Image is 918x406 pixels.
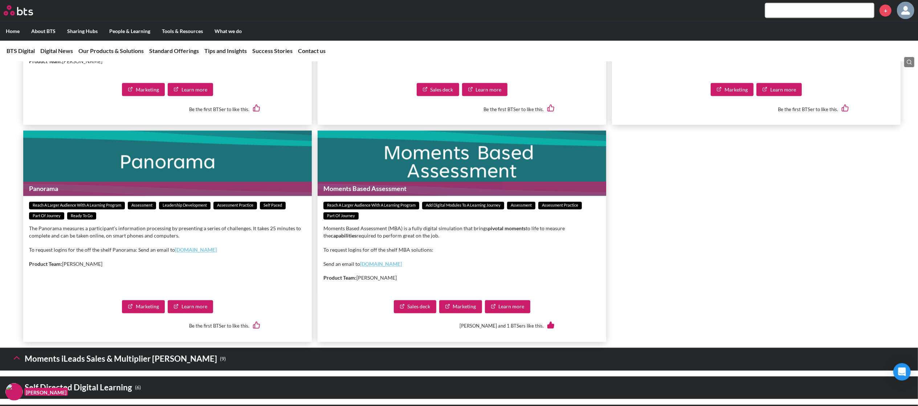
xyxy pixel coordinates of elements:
[394,300,436,313] a: Sales deck
[29,202,125,210] span: Reach a Larger Audience With a Learning Program
[12,352,226,367] h3: Moments iLeads Sales & Multiplier [PERSON_NAME]
[252,47,293,54] a: Success Stories
[168,83,213,96] a: Learn more
[75,316,260,336] div: Be the first BTSer to like this.
[29,58,62,64] strong: Product Team:
[711,83,754,96] a: Marketing
[61,22,103,41] label: Sharing Hubs
[209,22,248,41] label: What we do
[29,261,306,268] p: [PERSON_NAME]
[175,247,217,253] a: [DOMAIN_NAME]
[122,83,165,96] a: Marketing
[323,261,600,268] p: Send an email to
[122,300,165,313] a: Marketing
[78,47,144,54] a: Our Products & Solutions
[168,300,213,313] a: Learn more
[323,202,419,210] span: Reach a Larger Audience With a Learning Program
[213,202,257,210] span: Assessment Practice
[135,383,141,393] small: ( 6 )
[422,202,504,210] span: Add Digital Modules to a Learning Journey
[897,2,914,19] img: Abhay Gandotra
[756,83,802,96] a: Learn more
[7,47,35,54] a: BTS Digital
[40,47,73,54] a: Digital News
[24,388,68,396] figcaption: [PERSON_NAME]
[323,212,359,220] span: Part of Journey
[149,47,199,54] a: Standard Offerings
[156,22,209,41] label: Tools & Resources
[880,5,892,17] a: +
[260,202,286,210] span: Self paced
[12,380,141,396] h3: Self Directed Digital Learning
[128,202,156,210] span: Assessment
[159,202,211,210] span: Leadership Development
[4,5,33,16] img: BTS Logo
[29,225,306,239] p: The Panorama measures a participant’s information processing by presenting a series of challenges...
[103,22,156,41] label: People & Learning
[485,300,530,313] a: Learn more
[29,247,306,254] p: To request logins for the off the shelf Panorama: Send an email to
[370,316,555,336] div: [PERSON_NAME] and 1 BTSers like this.
[220,354,226,364] small: ( 9 )
[893,363,911,381] div: Open Intercom Messenger
[29,212,64,220] span: Part of Journey
[417,83,459,96] a: Sales deck
[664,99,849,119] div: Be the first BTSer to like this.
[67,212,96,220] span: Ready to go
[318,182,606,196] h1: Moments Based Assessment
[507,202,535,210] span: Assessment
[323,275,356,281] strong: Product Team:
[488,226,526,232] strong: pivotal moments
[897,2,914,19] a: Profile
[5,383,23,401] img: F
[538,202,582,210] span: Assessment Practice
[323,247,600,254] p: To request logins for off the shelf MBA solutions:
[439,300,482,313] a: Marketing
[298,47,326,54] a: Contact us
[23,182,312,196] h1: Panorama
[323,275,600,282] p: [PERSON_NAME]
[331,233,356,239] strong: capabilities
[462,83,507,96] a: Learn more
[204,47,247,54] a: Tips and Insights
[25,22,61,41] label: About BTS
[75,99,260,119] div: Be the first BTSer to like this.
[370,99,555,119] div: Be the first BTSer to like this.
[360,261,402,267] a: [DOMAIN_NAME]
[29,261,62,267] strong: Product Team:
[4,5,46,16] a: Go home
[323,225,600,239] p: Moments Based Assessment (MBA) is a fully digital simulation that brings to life to measure the r...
